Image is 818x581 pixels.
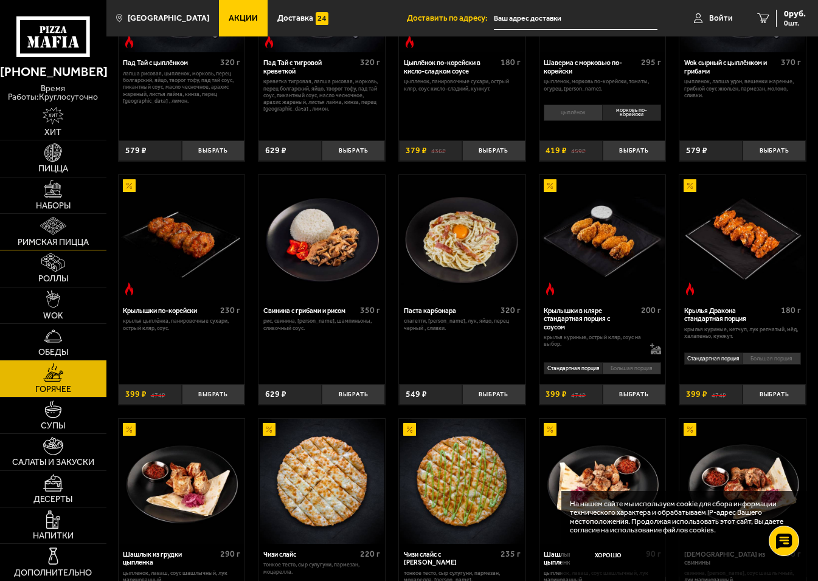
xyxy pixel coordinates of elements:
[571,146,586,155] s: 459 ₽
[571,390,586,399] s: 474 ₽
[784,10,806,18] span: 0 руб.
[128,14,209,22] span: [GEOGRAPHIC_DATA]
[684,307,778,323] div: Крылья Дракона стандартная порция
[258,175,385,300] a: Свинина с грибами и рисом
[263,307,357,315] div: Свинина с грибами и рисом
[684,59,778,75] div: Wok сырный с цыплёнком и грибами
[404,307,497,315] div: Паста карбонара
[684,326,801,340] p: крылья куриные, кетчуп, лук репчатый, мёд, халапеньо, кунжут.
[603,140,666,161] button: Выбрать
[403,423,416,436] img: Акционный
[265,146,286,155] span: 629 ₽
[462,140,525,161] button: Выбрать
[123,283,136,295] img: Острое блюдо
[38,165,68,173] span: Пицца
[360,549,380,559] span: 220 г
[263,318,380,331] p: рис, свинина, [PERSON_NAME], шампиньоны, сливочный соус.
[544,179,556,192] img: Акционный
[123,35,136,48] img: Острое блюдо
[220,57,240,67] span: 320 г
[220,305,240,315] span: 230 г
[539,101,666,134] div: 0
[360,305,380,315] span: 350 г
[544,283,556,295] img: Острое блюдо
[12,458,94,467] span: Салаты и закуски
[360,57,380,67] span: 320 г
[18,238,89,247] span: Римская пицца
[277,14,313,22] span: Доставка
[679,175,806,300] a: АкционныйОстрое блюдоКрылья Дракона стандартная порция
[686,146,707,155] span: 579 ₽
[41,422,65,430] span: Супы
[399,419,525,543] a: АкционныйЧизи слайс с соусом Ранч
[38,348,68,357] span: Обеды
[33,495,72,504] span: Десерты
[123,307,217,315] div: Крылышки по-корейски
[546,146,567,155] span: 419 ₽
[686,390,707,399] span: 399 ₽
[539,419,666,543] a: АкционныйШашлык из бедра цыпленка
[743,140,806,161] button: Выбрать
[400,419,524,543] img: Чизи слайс с соусом Ранч
[679,419,806,543] a: АкционныйШашлык из свинины
[322,140,385,161] button: Выбрать
[544,307,637,331] div: Крылышки в кляре стандартная порция c соусом
[709,14,733,22] span: Войти
[263,35,276,48] img: Острое блюдо
[743,352,802,365] li: Большая порция
[544,423,556,436] img: Акционный
[403,35,416,48] img: Острое блюдо
[684,179,696,192] img: Акционный
[36,202,71,210] span: Наборы
[679,349,806,377] div: 0
[125,146,147,155] span: 579 ₽
[404,78,521,92] p: цыпленок, панировочные сухари, острый кляр, Соус кисло-сладкий, кунжут.
[784,19,806,27] span: 0 шт.
[602,105,661,122] li: морковь по-корейски
[743,384,806,405] button: Выбрать
[151,390,165,399] s: 474 ₽
[119,175,245,300] a: АкционныйОстрое блюдоКрылышки по-корейски
[641,57,661,67] span: 295 г
[501,549,521,559] span: 235 г
[316,12,328,25] img: 15daf4d41897b9f0e9f617042186c801.svg
[119,419,245,543] a: АкционныйШашлык из грудки цыпленка
[263,551,357,559] div: Чизи слайс
[570,500,791,535] p: На нашем сайте мы используем cookie для сбора информации технического характера и обрабатываем IP...
[123,59,217,67] div: Пад Тай с цыплёнком
[501,57,521,67] span: 180 г
[44,128,61,137] span: Хит
[681,175,805,300] img: Крылья Дракона стандартная порция
[540,175,665,300] img: Крылышки в кляре стандартная порция c соусом
[260,175,384,300] img: Свинина с грибами и рисом
[501,305,521,315] span: 320 г
[35,385,71,394] span: Горячее
[119,175,244,300] img: Крылышки по-корейски
[781,57,801,67] span: 370 г
[406,146,427,155] span: 379 ₽
[462,384,525,405] button: Выбрать
[14,569,92,577] span: Дополнительно
[263,78,380,112] p: креветка тигровая, лапша рисовая, морковь, перец болгарский, яйцо, творог тофу, пад тай соус, пик...
[681,419,805,543] img: Шашлык из свинины
[229,14,258,22] span: Акции
[712,390,726,399] s: 474 ₽
[123,70,240,105] p: лапша рисовая, цыпленок, морковь, перец болгарский, яйцо, творог тофу, пад тай соус, пикантный со...
[684,283,696,295] img: Острое блюдо
[400,175,524,300] img: Паста карбонара
[38,275,68,283] span: Роллы
[263,59,357,75] div: Пад Тай с тигровой креветкой
[684,78,801,99] p: цыпленок, лапша удон, вешенки жареные, грибной соус Жюльен, пармезан, молоко, сливки.
[123,179,136,192] img: Акционный
[265,390,286,399] span: 629 ₽
[602,362,661,374] li: Большая порция
[123,551,217,567] div: Шашлык из грудки цыпленка
[182,140,245,161] button: Выбрать
[260,419,384,543] img: Чизи слайс
[263,423,276,436] img: Акционный
[404,318,521,331] p: спагетти, [PERSON_NAME], лук, яйцо, перец черный , сливки.
[546,390,567,399] span: 399 ₽
[431,146,446,155] s: 436 ₽
[263,562,380,575] p: тонкое тесто, сыр сулугуни, пармезан, моцарелла.
[125,390,147,399] span: 399 ₽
